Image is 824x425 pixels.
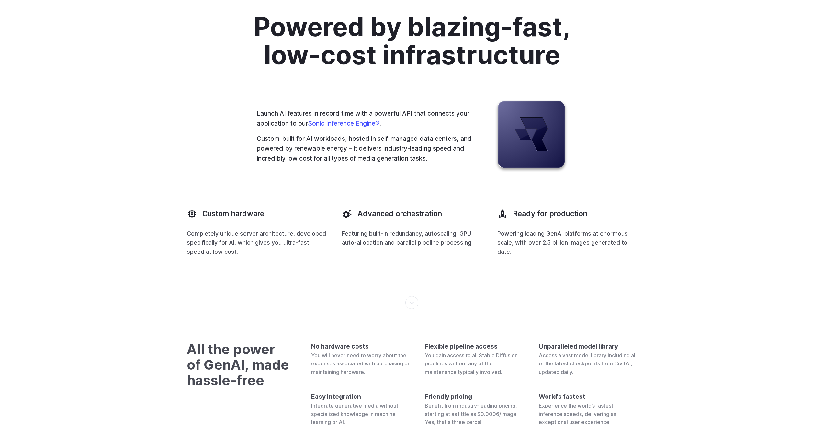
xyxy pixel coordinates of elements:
span: You gain access to all Stable Diffusion pipelines without any of the maintenance typically involved. [425,352,518,375]
h4: Easy integration [311,392,410,402]
p: Custom-built for AI workloads, hosted in self-managed data centers, and powered by renewable ener... [257,134,474,163]
a: Sonic Inference Engine® [308,119,379,127]
p: Powering leading GenAI platforms at enormous scale, with over 2.5 billion images generated to date. [497,229,637,256]
p: Launch AI features in record time with a powerful API that connects your application to our . [257,108,474,128]
h2: Powered by blazing-fast, low-cost infrastructure [232,13,593,69]
h4: Friendly pricing [425,392,523,402]
h4: Unparalleled model library [539,341,637,352]
h3: Ready for production [513,208,587,219]
p: Completely unique server architecture, developed specifically for AI, which gives you ultra-fast ... [187,229,327,256]
h3: Custom hardware [202,208,264,219]
h4: No hardware costs [311,341,410,352]
h3: Advanced orchestration [357,208,442,219]
span: You will never need to worry about the expenses associated with purchasing or maintaining hardware. [311,352,410,375]
h4: World's fastest [539,392,637,402]
h4: Flexible pipeline access [425,341,523,352]
p: Featuring built-in redundancy, autoscaling, GPU auto-allocation and parallel pipeline processing. [342,229,482,247]
span: Access a vast model library including all of the latest checkpoints from CivitAI, updated daily. [539,352,637,375]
